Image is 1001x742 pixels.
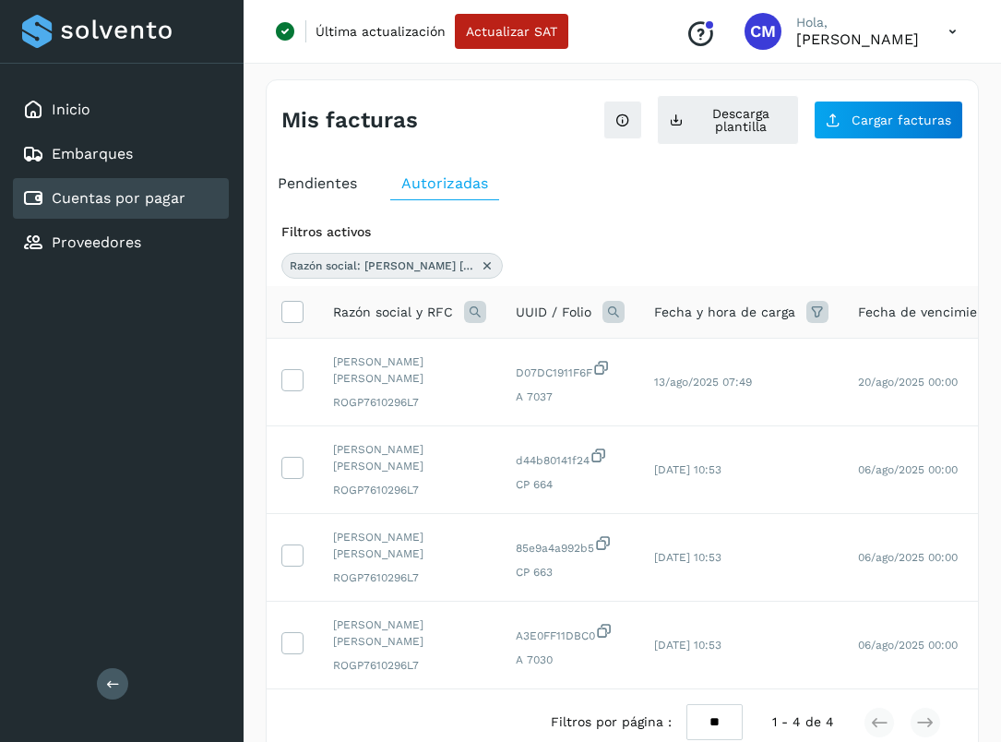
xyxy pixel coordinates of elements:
span: ROGP7610296L7 [333,569,486,586]
div: Razón social: PEDRO ROMERO GERBASIO [281,253,503,279]
span: Actualizar SAT [466,25,557,38]
span: A 7037 [516,389,625,405]
span: Razón social y RFC [333,303,453,322]
span: [PERSON_NAME] [PERSON_NAME] [333,529,486,562]
span: 06/ago/2025 00:00 [858,551,958,564]
span: Autorizadas [401,174,488,192]
span: A3E0FF11DBC0 [516,622,625,644]
div: Inicio [13,90,229,130]
span: D07DC1911F6F [516,359,625,381]
span: [DATE] 10:53 [654,463,721,476]
span: UUID / Folio [516,303,591,322]
div: Filtros activos [281,222,963,242]
span: Razón social: [PERSON_NAME] [PERSON_NAME] [290,257,474,274]
span: Fecha de vencimiento [858,303,998,322]
span: CP 664 [516,476,625,493]
span: A 7030 [516,652,625,668]
span: ROGP7610296L7 [333,482,486,498]
p: Cynthia Mendoza [796,30,919,48]
span: [PERSON_NAME] [PERSON_NAME] [333,353,486,387]
a: Cuentas por pagar [52,189,185,207]
a: Embarques [52,145,133,162]
span: 1 - 4 de 4 [772,712,834,732]
span: ROGP7610296L7 [333,394,486,411]
span: Pendientes [278,174,357,192]
span: Cargar facturas [852,114,951,126]
a: Proveedores [52,233,141,251]
div: Cuentas por pagar [13,178,229,219]
span: 06/ago/2025 00:00 [858,639,958,652]
p: Hola, [796,15,919,30]
span: d44b80141f24 [516,447,625,469]
span: CP 663 [516,564,625,580]
button: Actualizar SAT [455,14,568,49]
span: 85e9a4a992b5 [516,534,625,556]
a: Inicio [52,101,90,118]
div: Embarques [13,134,229,174]
span: 13/ago/2025 07:49 [654,376,752,389]
p: Última actualización [316,23,446,40]
span: [DATE] 10:53 [654,639,721,652]
span: 06/ago/2025 00:00 [858,463,958,476]
span: ROGP7610296L7 [333,657,486,674]
span: 20/ago/2025 00:00 [858,376,958,389]
h4: Mis facturas [281,107,418,134]
button: Cargar facturas [814,101,963,139]
span: [PERSON_NAME] [PERSON_NAME] [333,616,486,650]
span: Fecha y hora de carga [654,303,795,322]
span: Descarga plantilla [695,107,787,133]
span: [PERSON_NAME] [PERSON_NAME] [333,441,486,474]
span: [DATE] 10:53 [654,551,721,564]
div: Proveedores [13,222,229,263]
span: Filtros por página : [551,712,672,732]
button: Descarga plantilla [657,95,799,145]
